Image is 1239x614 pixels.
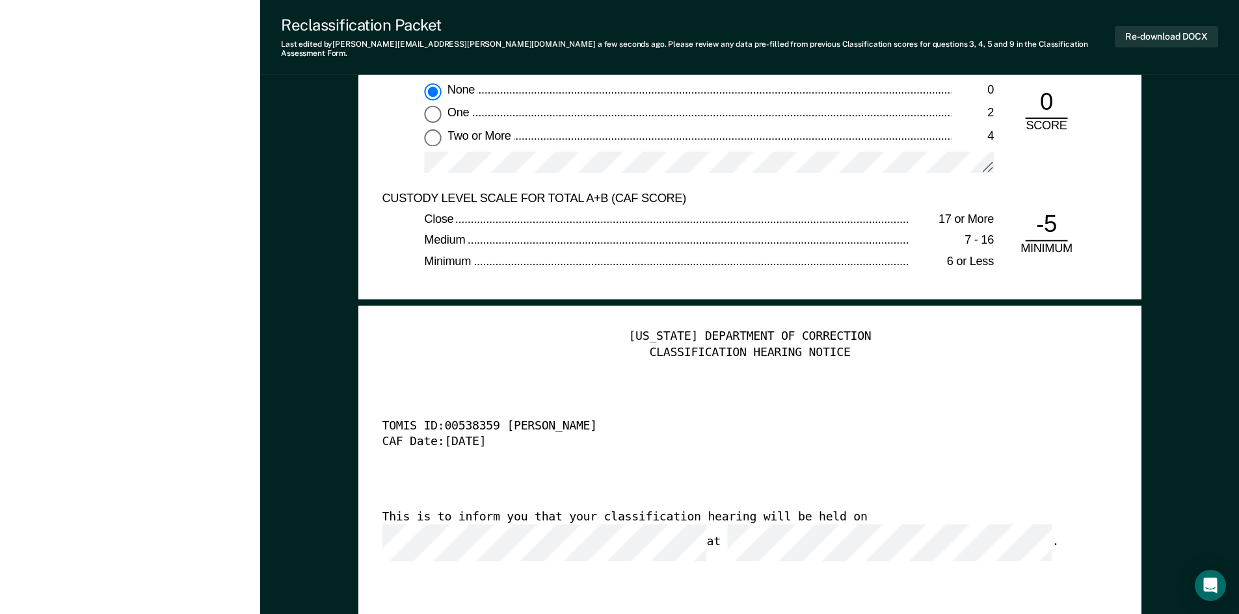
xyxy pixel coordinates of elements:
input: One2 [424,106,441,123]
span: Two or More [447,129,513,142]
div: Reclassification Packet [281,16,1115,34]
div: TOMIS ID: 00538359 [PERSON_NAME] [382,420,1080,435]
span: Minimum [424,255,473,268]
div: CLASSIFICATION HEARING NOTICE [382,345,1117,361]
button: Re-download DOCX [1115,26,1218,47]
input: Two or More4 [424,129,441,146]
div: 0 [1025,87,1067,119]
span: a few seconds ago [598,40,665,49]
div: 6 or Less [909,255,994,270]
span: Medium [424,233,468,246]
div: [US_STATE] DEPARTMENT OF CORRECTION [382,329,1117,345]
div: 0 [952,83,994,98]
div: 17 or More [909,212,994,227]
span: None [447,83,477,96]
div: SCORE [1015,119,1078,134]
div: -5 [1025,209,1067,241]
div: This is to inform you that your classification hearing will be held on at . [382,509,1080,561]
div: CUSTODY LEVEL SCALE FOR TOTAL A+B (CAF SCORE) [382,190,952,206]
div: Last edited by [PERSON_NAME][EMAIL_ADDRESS][PERSON_NAME][DOMAIN_NAME] . Please review any data pr... [281,40,1115,58]
div: CAF Date: [DATE] [382,435,1080,451]
div: 7 - 16 [909,233,994,249]
div: 4 [952,129,994,144]
span: One [447,106,471,119]
div: 2 [952,106,994,122]
div: Open Intercom Messenger [1195,570,1226,601]
div: MINIMUM [1015,242,1078,257]
span: Close [424,212,456,225]
input: None0 [424,83,441,99]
